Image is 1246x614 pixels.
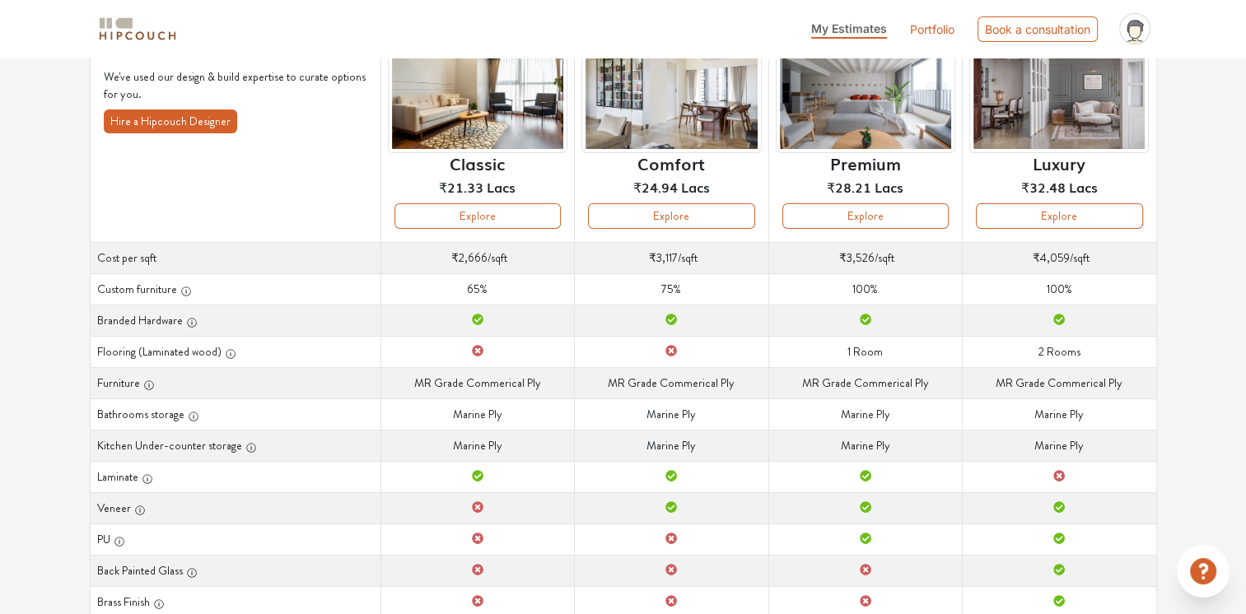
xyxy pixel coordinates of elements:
span: Lacs [1069,177,1098,197]
span: ₹24.94 [633,177,678,197]
span: Lacs [681,177,710,197]
td: /sqft [380,242,574,273]
span: Lacs [875,177,903,197]
th: Kitchen Under-counter storage [90,430,380,461]
th: Veneer [90,492,380,523]
button: Explore [588,203,754,229]
td: Marine Ply [575,398,768,430]
th: Flooring (Laminated wood) [90,336,380,367]
button: Explore [394,203,561,229]
span: Lacs [487,177,516,197]
th: PU [90,523,380,555]
td: /sqft [768,242,962,273]
td: 65% [380,273,574,305]
button: Hire a Hipcouch Designer [104,109,237,133]
td: MR Grade Commerical Ply [575,367,768,398]
td: 75% [575,273,768,305]
th: Laminate [90,461,380,492]
h6: Premium [830,153,901,173]
td: 100% [768,273,962,305]
img: header-preview [776,31,955,154]
td: 1 Room [768,336,962,367]
button: Explore [976,203,1142,229]
td: 100% [963,273,1156,305]
span: ₹4,059 [1033,249,1070,266]
img: header-preview [581,31,761,154]
p: We've used our design & build expertise to curate options for you. [104,68,367,103]
img: header-preview [969,31,1149,154]
th: Bathrooms storage [90,398,380,430]
td: Marine Ply [380,430,574,461]
span: ₹21.33 [439,177,483,197]
th: Back Painted Glass [90,555,380,586]
span: ₹2,666 [451,249,488,266]
span: ₹28.21 [827,177,871,197]
h6: Luxury [1033,153,1085,173]
h4: Curated Just For You! [104,38,367,63]
span: logo-horizontal.svg [96,11,179,48]
img: logo-horizontal.svg [96,15,179,44]
td: 2 Rooms [963,336,1156,367]
span: ₹3,526 [839,249,875,266]
button: Explore [782,203,949,229]
th: Custom furniture [90,273,380,305]
th: Cost per sqft [90,242,380,273]
a: Portfolio [910,21,954,38]
th: Furniture [90,367,380,398]
img: header-preview [388,31,567,154]
span: ₹32.48 [1021,177,1066,197]
th: Branded Hardware [90,305,380,336]
td: /sqft [575,242,768,273]
span: My Estimates [811,21,887,35]
h6: Comfort [637,153,705,173]
td: Marine Ply [963,430,1156,461]
td: MR Grade Commerical Ply [380,367,574,398]
td: Marine Ply [768,430,962,461]
td: MR Grade Commerical Ply [768,367,962,398]
td: Marine Ply [963,398,1156,430]
span: ₹3,117 [649,249,678,266]
td: Marine Ply [575,430,768,461]
td: MR Grade Commerical Ply [963,367,1156,398]
td: /sqft [963,242,1156,273]
h6: Classic [450,153,505,173]
td: Marine Ply [380,398,574,430]
td: Marine Ply [768,398,962,430]
div: Book a consultation [978,16,1098,42]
